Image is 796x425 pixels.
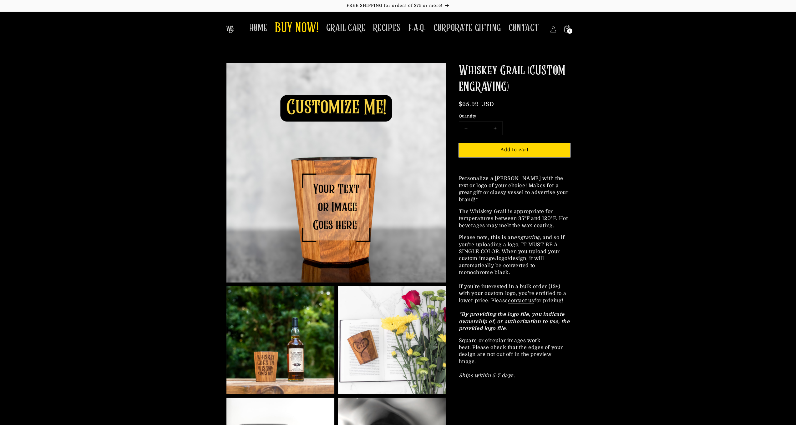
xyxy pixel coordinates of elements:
[408,22,426,34] span: F.A.Q.
[459,175,570,203] p: Personalize a [PERSON_NAME] with the text or logo of your choice! Makes for a great gift or class...
[246,18,271,38] a: HOME
[226,26,234,33] img: The Whiskey Grail
[6,3,790,8] p: FREE SHIPPING for orders of $75 or more!
[459,209,568,228] span: The Whiskey Grail is appropriate for temperatures between 35°F and 120°F. Hot beverages may melt ...
[459,63,570,95] h1: Whiskey Grail (CUSTOM ENGRAVING)
[373,22,401,34] span: RECIPES
[430,18,505,38] a: CORPORATE GIFTING
[369,18,404,38] a: RECIPES
[508,298,534,303] a: contact us
[459,101,494,107] span: $65.99 USD
[500,147,529,152] span: Add to cart
[459,312,570,331] em: *By providing the logo file, you indicate ownership of, or authorization to use, the provided log...
[404,18,430,38] a: F.A.Q.
[459,373,515,378] em: Ships within 5-7 days.
[433,22,501,34] span: CORPORATE GIFTING
[459,143,570,157] button: Add to cart
[569,28,570,34] span: 1
[514,235,540,240] em: engraving
[275,20,319,37] span: BUY NOW!
[322,18,369,38] a: GRAIL CARE
[326,22,366,34] span: GRAIL CARE
[505,18,543,38] a: CONTACT
[459,234,570,332] p: Please note, this is an , and so if you're uploading a logo, IT MUST BE A SINGLE COLOR. When you ...
[459,337,570,379] p: Square or circular images work best. Please check that the edges of your design are not cut off i...
[459,113,570,119] label: Quantity
[509,22,539,34] span: CONTACT
[249,22,267,34] span: HOME
[271,16,322,41] a: BUY NOW!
